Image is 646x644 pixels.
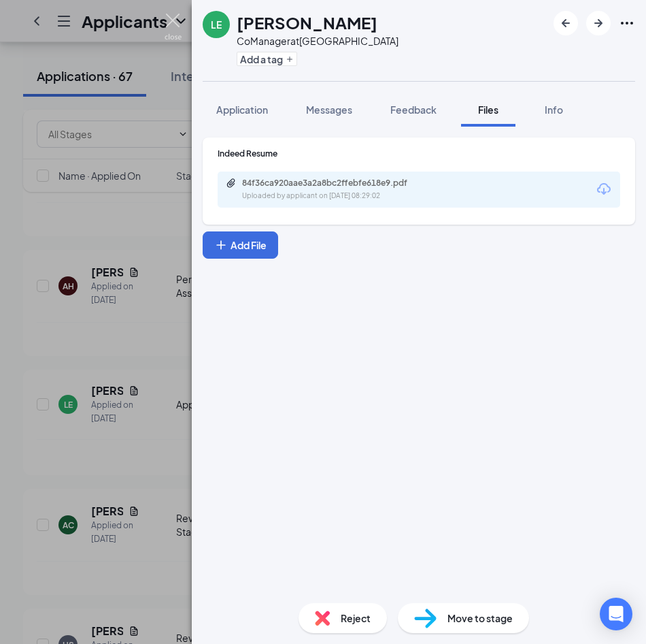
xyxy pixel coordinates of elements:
[596,181,612,197] svg: Download
[390,103,437,116] span: Feedback
[286,55,294,63] svg: Plus
[226,178,446,202] a: Paperclip84f36ca920aae3a2a8bc2ffebfe618e9.pdfUploaded by applicant on [DATE] 08:29:02
[214,238,228,252] svg: Plus
[242,178,432,189] div: 84f36ca920aae3a2a8bc2ffebfe618e9.pdf
[600,598,632,630] div: Open Intercom Messenger
[242,191,446,202] div: Uploaded by applicant on [DATE] 08:29:02
[237,52,297,66] button: PlusAdd a tag
[226,178,237,189] svg: Paperclip
[545,103,563,116] span: Info
[306,103,352,116] span: Messages
[237,11,377,34] h1: [PERSON_NAME]
[341,611,371,626] span: Reject
[586,11,611,35] button: ArrowRight
[554,11,578,35] button: ArrowLeftNew
[216,103,268,116] span: Application
[447,611,513,626] span: Move to stage
[590,15,607,31] svg: ArrowRight
[211,18,222,31] div: LE
[619,15,635,31] svg: Ellipses
[478,103,498,116] span: Files
[237,34,398,48] div: CoManager at [GEOGRAPHIC_DATA]
[558,15,574,31] svg: ArrowLeftNew
[218,148,620,159] div: Indeed Resume
[203,231,278,259] button: Add FilePlus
